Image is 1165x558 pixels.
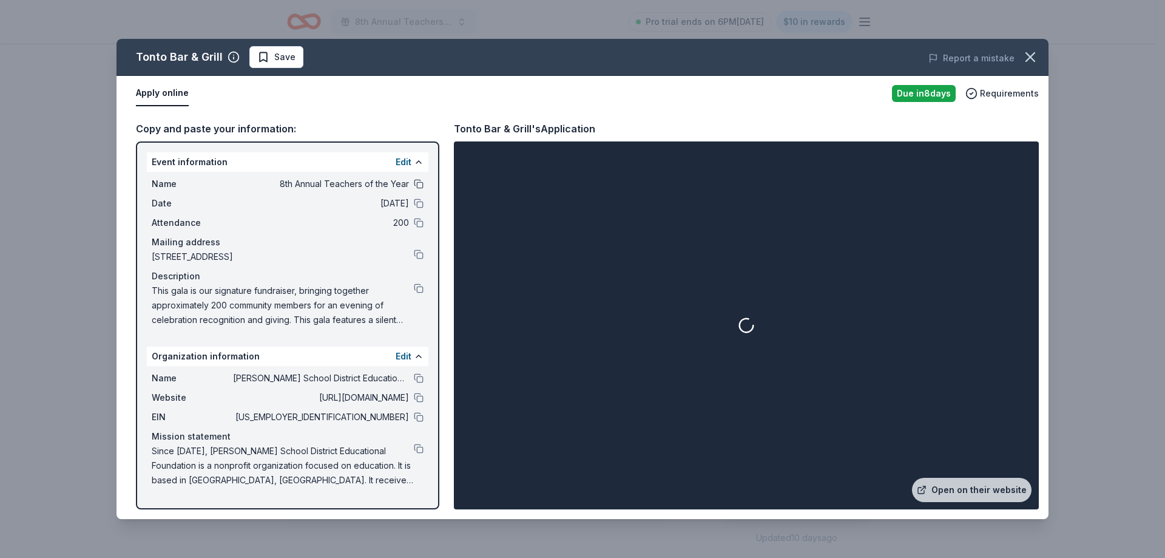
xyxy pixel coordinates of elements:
[249,46,303,68] button: Save
[233,196,409,211] span: [DATE]
[233,371,409,386] span: [PERSON_NAME] School District Educational Foundation
[912,478,1032,502] a: Open on their website
[454,121,595,137] div: Tonto Bar & Grill's Application
[136,81,189,106] button: Apply online
[152,429,424,444] div: Mission statement
[152,250,414,264] span: [STREET_ADDRESS]
[152,390,233,405] span: Website
[152,371,233,386] span: Name
[152,410,233,424] span: EIN
[152,177,233,191] span: Name
[152,269,424,284] div: Description
[136,121,439,137] div: Copy and paste your information:
[928,51,1015,66] button: Report a mistake
[147,347,428,366] div: Organization information
[965,86,1039,101] button: Requirements
[980,86,1039,101] span: Requirements
[274,50,295,64] span: Save
[892,85,956,102] div: Due in 8 days
[136,47,223,67] div: Tonto Bar & Grill
[152,284,414,327] span: This gala is our signature fundraiser, bringing together approximately 200 community members for ...
[233,216,409,230] span: 200
[233,390,409,405] span: [URL][DOMAIN_NAME]
[396,155,411,169] button: Edit
[152,216,233,230] span: Attendance
[147,152,428,172] div: Event information
[152,235,424,250] div: Mailing address
[233,410,409,424] span: [US_EMPLOYER_IDENTIFICATION_NUMBER]
[152,444,414,488] span: Since [DATE], [PERSON_NAME] School District Educational Foundation is a nonprofit organization fo...
[396,349,411,364] button: Edit
[233,177,409,191] span: 8th Annual Teachers of the Year
[152,196,233,211] span: Date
